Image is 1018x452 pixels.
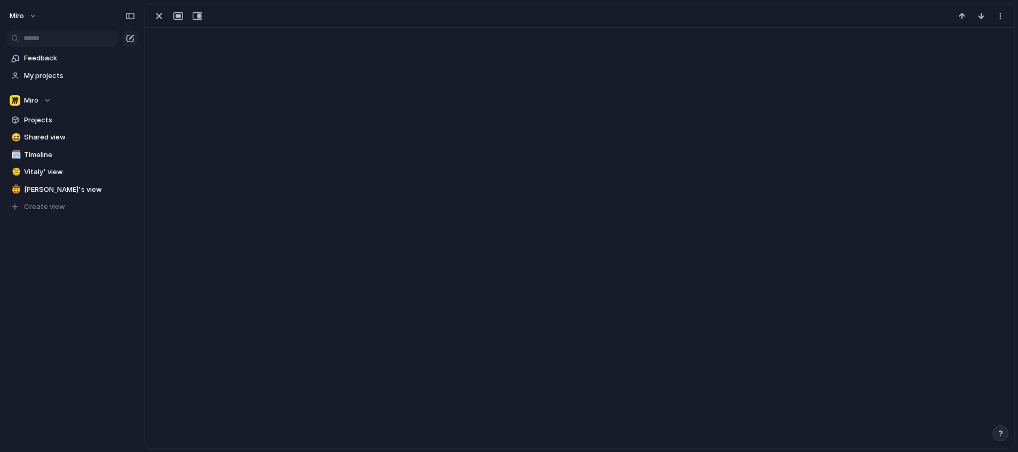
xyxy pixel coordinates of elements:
span: Shared view [24,132,135,143]
span: Create view [24,201,65,212]
a: 😄Shared view [5,129,139,145]
span: Timeline [24,150,135,160]
a: 🫠Vitaly' view [5,164,139,180]
button: Miro [5,92,139,108]
button: 😄 [10,132,20,143]
div: 🤠 [11,183,19,196]
a: My projects [5,68,139,84]
span: My projects [24,71,135,81]
a: Projects [5,112,139,128]
span: [PERSON_NAME]'s view [24,184,135,195]
button: 🗓️ [10,150,20,160]
button: miro [5,7,43,25]
div: 😄 [11,131,19,144]
a: 🤠[PERSON_NAME]'s view [5,182,139,198]
button: Create view [5,199,139,215]
a: Feedback [5,50,139,66]
div: 🗓️ [11,149,19,161]
button: 🤠 [10,184,20,195]
span: miro [10,11,24,21]
span: Miro [24,95,38,106]
span: Projects [24,115,135,126]
div: 🫠 [11,166,19,178]
span: Vitaly' view [24,167,135,177]
span: Feedback [24,53,135,64]
button: 🫠 [10,167,20,177]
a: 🗓️Timeline [5,147,139,163]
